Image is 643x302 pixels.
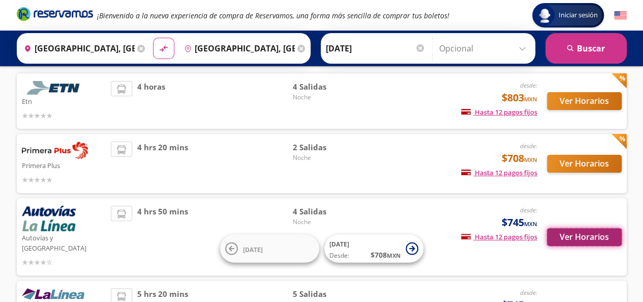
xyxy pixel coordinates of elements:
[524,95,537,103] small: MXN
[22,231,106,253] p: Autovías y [GEOGRAPHIC_DATA]
[22,142,88,159] img: Primera Plus
[545,33,627,64] button: Buscar
[387,252,401,259] small: MXN
[326,36,425,61] input: Elegir Fecha
[461,232,537,241] span: Hasta 12 pagos fijos
[555,10,602,20] span: Iniciar sesión
[547,92,622,110] button: Ver Horarios
[439,36,530,61] input: Opcional
[22,206,76,231] img: Autovías y La Línea
[502,151,537,166] span: $708
[520,81,537,90] em: desde:
[292,153,363,162] span: Noche
[520,142,537,150] em: desde:
[520,288,537,297] em: desde:
[22,81,88,95] img: Etn
[292,93,363,102] span: Noche
[137,142,188,185] span: 4 hrs 20 mins
[22,95,106,107] p: Etn
[524,220,537,228] small: MXN
[220,235,319,263] button: [DATE]
[180,36,295,61] input: Buscar Destino
[17,6,93,21] i: Brand Logo
[324,235,423,263] button: [DATE]Desde:$708MXN
[17,6,93,24] a: Brand Logo
[292,81,363,93] span: 4 Salidas
[292,217,363,227] span: Noche
[371,250,401,260] span: $ 708
[547,155,622,173] button: Ver Horarios
[502,215,537,230] span: $745
[22,159,106,171] p: Primera Plus
[329,251,349,260] span: Desde:
[461,107,537,117] span: Hasta 12 pagos fijos
[502,90,537,105] span: $803
[461,168,537,177] span: Hasta 12 pagos fijos
[20,36,135,61] input: Buscar Origen
[329,240,349,249] span: [DATE]
[97,11,449,20] em: ¡Bienvenido a la nueva experiencia de compra de Reservamos, una forma más sencilla de comprar tus...
[547,228,622,246] button: Ver Horarios
[292,288,363,300] span: 5 Salidas
[243,245,263,254] span: [DATE]
[292,206,363,217] span: 4 Salidas
[524,156,537,163] small: MXN
[292,142,363,153] span: 2 Salidas
[137,206,188,268] span: 4 hrs 50 mins
[137,81,165,121] span: 4 horas
[520,206,537,214] em: desde:
[614,9,627,22] button: English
